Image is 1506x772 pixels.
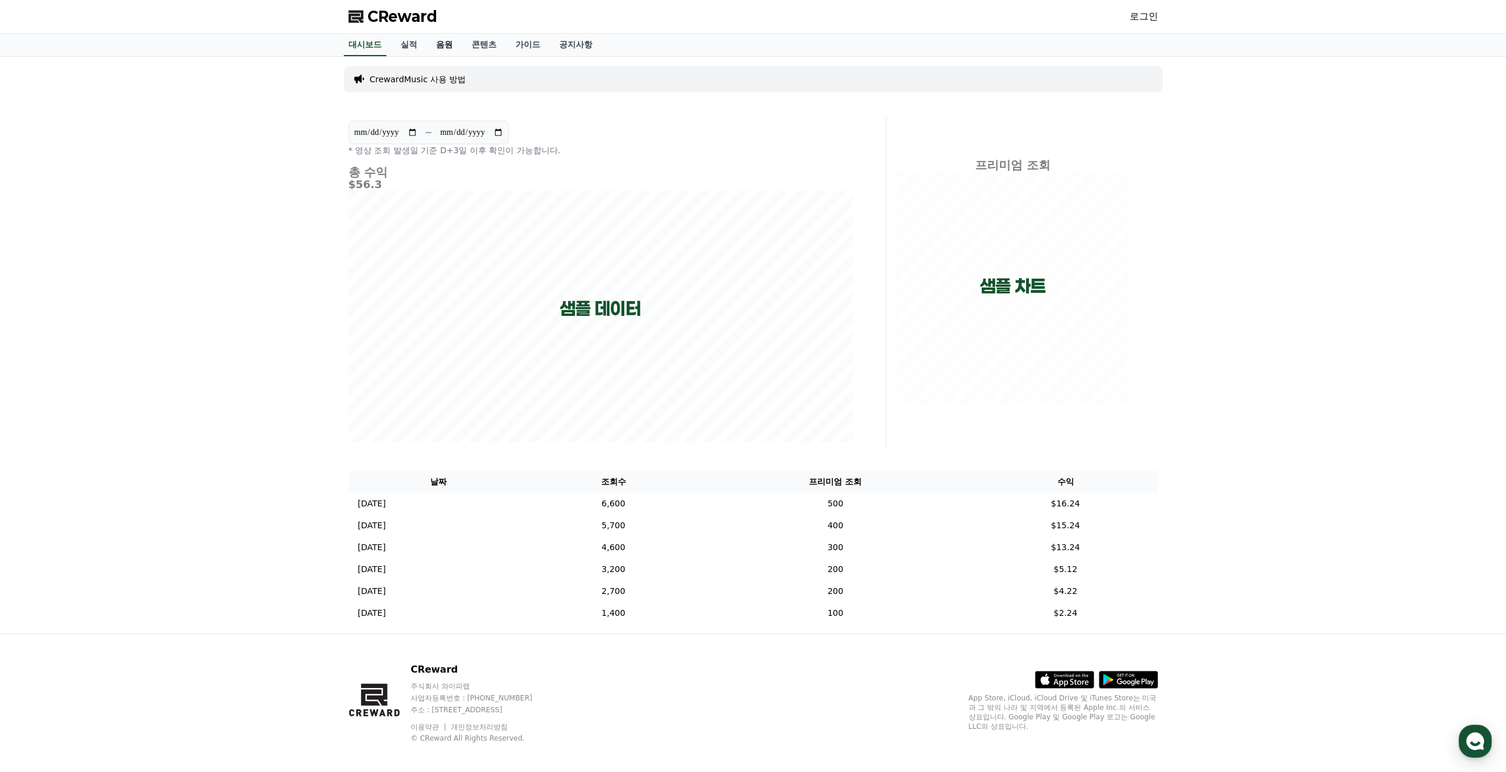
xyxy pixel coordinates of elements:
[550,34,602,56] a: 공지사항
[391,34,427,56] a: 실적
[411,693,555,703] p: 사업자등록번호 : [PHONE_NUMBER]
[358,607,386,619] p: [DATE]
[451,723,508,731] a: 개인정보처리방침
[529,537,698,558] td: 4,600
[370,73,466,85] a: CrewardMusic 사용 방법
[973,558,1158,580] td: $5.12
[349,471,530,493] th: 날짜
[425,125,433,140] p: ~
[108,393,122,403] span: 대화
[358,498,386,510] p: [DATE]
[358,563,386,576] p: [DATE]
[698,537,973,558] td: 300
[37,393,44,402] span: 홈
[358,585,386,597] p: [DATE]
[411,663,555,677] p: CReward
[529,515,698,537] td: 5,700
[78,375,153,405] a: 대화
[183,393,197,402] span: 설정
[973,493,1158,515] td: $16.24
[358,541,386,554] p: [DATE]
[411,681,555,691] p: 주식회사 와이피랩
[411,734,555,743] p: © CReward All Rights Reserved.
[698,471,973,493] th: 프리미엄 조회
[973,471,1158,493] th: 수익
[349,179,853,190] h5: $56.3
[411,705,555,715] p: 주소 : [STREET_ADDRESS]
[529,471,698,493] th: 조회수
[973,537,1158,558] td: $13.24
[698,602,973,624] td: 100
[698,493,973,515] td: 500
[367,7,437,26] span: CReward
[462,34,506,56] a: 콘텐츠
[529,493,698,515] td: 6,600
[698,580,973,602] td: 200
[529,558,698,580] td: 3,200
[529,602,698,624] td: 1,400
[153,375,227,405] a: 설정
[349,144,853,156] p: * 영상 조회 발생일 기준 D+3일 이후 확인이 가능합니다.
[973,602,1158,624] td: $2.24
[698,558,973,580] td: 200
[973,580,1158,602] td: $4.22
[969,693,1158,731] p: App Store, iCloud, iCloud Drive 및 iTunes Store는 미국과 그 밖의 나라 및 지역에서 등록된 Apple Inc.의 서비스 상표입니다. Goo...
[358,519,386,532] p: [DATE]
[4,375,78,405] a: 홈
[980,276,1046,297] p: 샘플 차트
[344,34,386,56] a: 대시보드
[973,515,1158,537] td: $15.24
[349,166,853,179] h4: 총 수익
[427,34,462,56] a: 음원
[896,159,1130,172] h4: 프리미엄 조회
[411,723,448,731] a: 이용약관
[560,298,641,319] p: 샘플 데이터
[529,580,698,602] td: 2,700
[698,515,973,537] td: 400
[349,7,437,26] a: CReward
[506,34,550,56] a: 가이드
[1130,9,1158,24] a: 로그인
